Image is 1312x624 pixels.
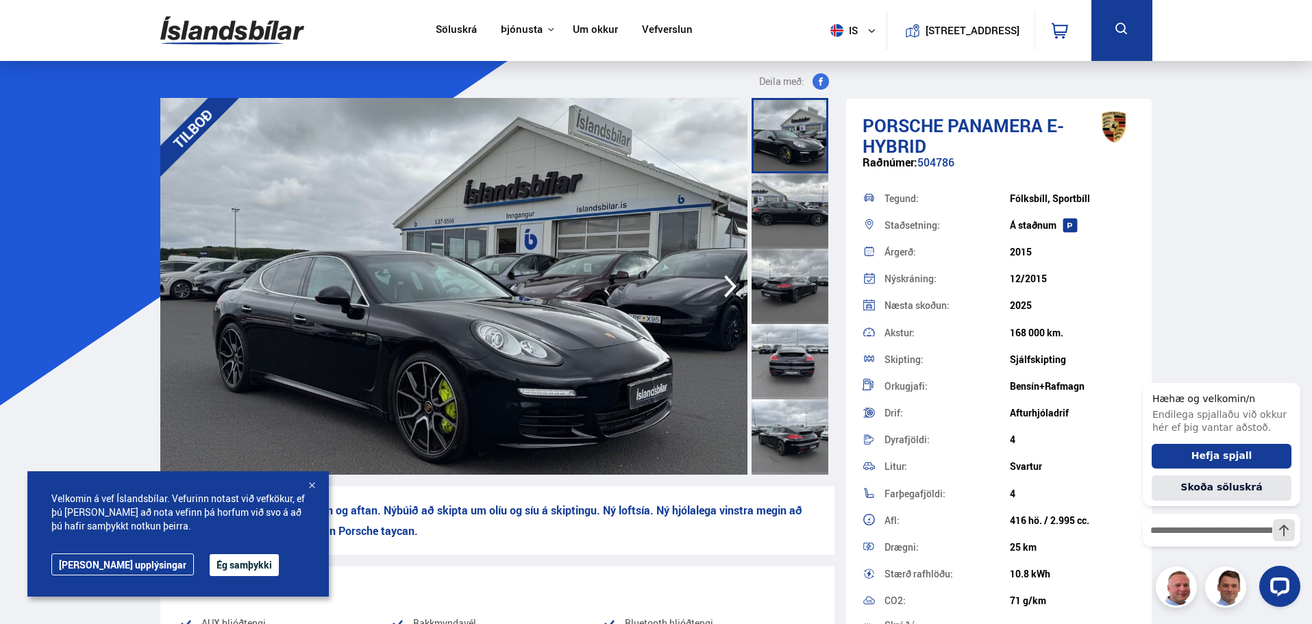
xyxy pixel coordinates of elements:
div: 4 [1010,488,1135,499]
div: 2015 [1010,247,1135,258]
span: is [825,24,859,37]
img: svg+xml;base64,PHN2ZyB4bWxucz0iaHR0cDovL3d3dy53My5vcmcvMjAwMC9zdmciIHdpZHRoPSI1MTIiIGhlaWdodD0iNT... [830,24,843,37]
a: Söluskrá [436,23,477,38]
div: Litur: [884,462,1010,471]
div: 12/2015 [1010,273,1135,284]
img: G0Ugv5HjCgRt.svg [160,8,304,53]
button: Þjónusta [501,23,543,36]
div: 416 hö. / 2.995 cc. [1010,515,1135,526]
span: Raðnúmer: [863,155,917,170]
div: Tegund: [884,194,1010,203]
div: Fólksbíll, Sportbíll [1010,193,1135,204]
div: 504786 [863,156,1136,183]
div: Árgerð: [884,247,1010,257]
div: Næsta skoðun: [884,301,1010,310]
button: is [825,10,887,51]
div: CO2: [884,596,1010,606]
button: Deila með: [754,73,834,90]
button: Ég samþykki [210,554,279,576]
p: Nýjir diskar og klossar framan og aftan. Nýbúið að skipta um olíu og síu á skiptingu. Ný loftsía.... [160,486,834,555]
span: Deila með: [759,73,804,90]
div: Svartur [1010,461,1135,472]
div: 4 [1010,434,1135,445]
button: [STREET_ADDRESS] [931,25,1015,36]
div: 2025 [1010,300,1135,311]
a: Um okkur [573,23,618,38]
img: brand logo [1087,105,1141,148]
div: Bensín+Rafmagn [1010,381,1135,392]
iframe: LiveChat chat widget [1132,358,1306,618]
a: Vefverslun [642,23,693,38]
div: Dyrafjöldi: [884,435,1010,445]
div: Sjálfskipting [1010,354,1135,365]
div: Á staðnum [1010,220,1135,231]
div: 10.8 kWh [1010,569,1135,579]
img: 3526156.jpeg [160,98,747,475]
div: Skipting: [884,355,1010,364]
span: Velkomin á vef Íslandsbílar. Vefurinn notast við vefkökur, ef þú [PERSON_NAME] að nota vefinn þá ... [51,492,305,533]
div: 25 km [1010,542,1135,553]
div: 168 000 km. [1010,327,1135,338]
div: Stærð rafhlöðu: [884,569,1010,579]
div: Drif: [884,408,1010,418]
div: Drægni: [884,542,1010,552]
a: [PERSON_NAME] upplýsingar [51,553,194,575]
a: [STREET_ADDRESS] [894,11,1027,50]
div: Vinsæll búnaður [180,577,815,598]
div: Staðsetning: [884,221,1010,230]
span: Porsche [863,113,943,138]
div: Akstur: [884,328,1010,338]
div: Orkugjafi: [884,382,1010,391]
div: Farþegafjöldi: [884,489,1010,499]
div: 71 g/km [1010,595,1135,606]
div: Afl: [884,516,1010,525]
div: TILBOÐ [141,77,244,180]
div: Afturhjóladrif [1010,408,1135,419]
div: Nýskráning: [884,274,1010,284]
span: Panamera E-HYBRID [863,113,1064,158]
